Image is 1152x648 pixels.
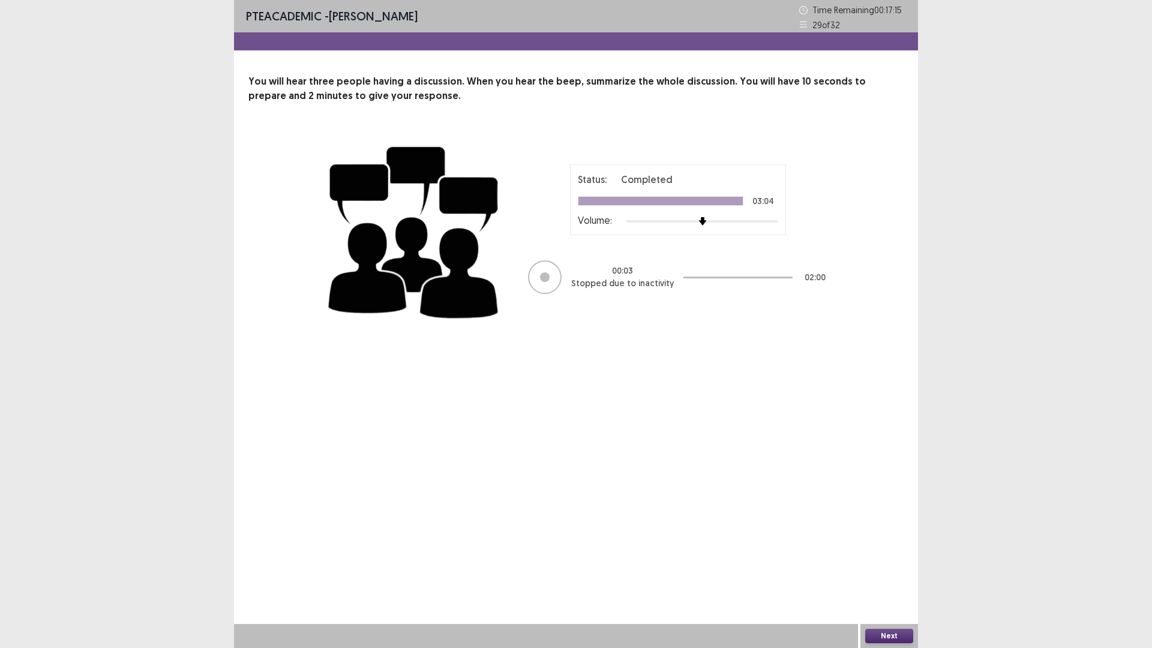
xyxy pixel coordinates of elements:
button: Next [865,629,913,643]
img: arrow-thumb [698,217,707,226]
p: - [PERSON_NAME] [246,7,418,25]
span: PTE academic [246,8,322,23]
p: 00 : 03 [612,265,633,277]
p: Stopped due to inactivity [571,277,674,290]
p: 29 of 32 [812,19,840,31]
p: Volume: [578,213,612,227]
p: Status: [578,172,607,187]
p: 02 : 00 [805,271,826,284]
p: Time Remaining 00 : 17 : 15 [812,4,906,16]
p: Completed [621,172,673,187]
img: group-discussion [324,132,504,328]
p: You will hear three people having a discussion. When you hear the beep, summarize the whole discu... [248,74,904,103]
p: 03:04 [752,197,774,205]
